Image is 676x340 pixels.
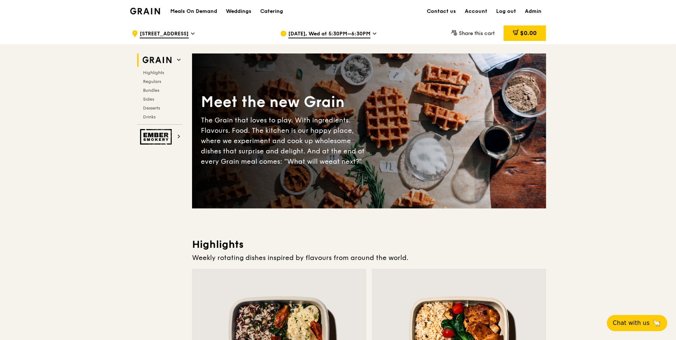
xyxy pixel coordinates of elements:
[143,114,156,119] span: Drinks
[201,115,369,167] div: The Grain that loves to play. With ingredients. Flavours. Food. The kitchen is our happy place, w...
[460,0,492,22] a: Account
[256,0,288,22] a: Catering
[607,315,667,331] button: Chat with us🦙
[288,30,370,38] span: [DATE], Wed at 5:30PM–6:30PM
[652,319,661,327] span: 🦙
[520,30,537,37] span: $0.00
[143,79,161,84] span: Regulars
[222,0,256,22] a: Weddings
[143,105,160,111] span: Desserts
[130,8,160,14] img: Grain
[520,0,546,22] a: Admin
[140,53,174,67] img: Grain web logo
[192,253,546,263] div: Weekly rotating dishes inspired by flavours from around the world.
[140,129,174,145] img: Ember Smokery web logo
[192,238,546,251] h3: Highlights
[143,97,154,102] span: Sides
[329,157,362,166] span: eat next?”
[201,92,369,112] div: Meet the new Grain
[143,88,159,93] span: Bundles
[422,0,460,22] a: Contact us
[226,0,251,22] div: Weddings
[170,8,217,15] h1: Meals On Demand
[492,0,520,22] a: Log out
[613,319,649,327] span: Chat with us
[143,70,164,75] span: Highlights
[140,30,189,38] span: [STREET_ADDRESS]
[459,30,495,37] span: Share this cart
[260,0,283,22] div: Catering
